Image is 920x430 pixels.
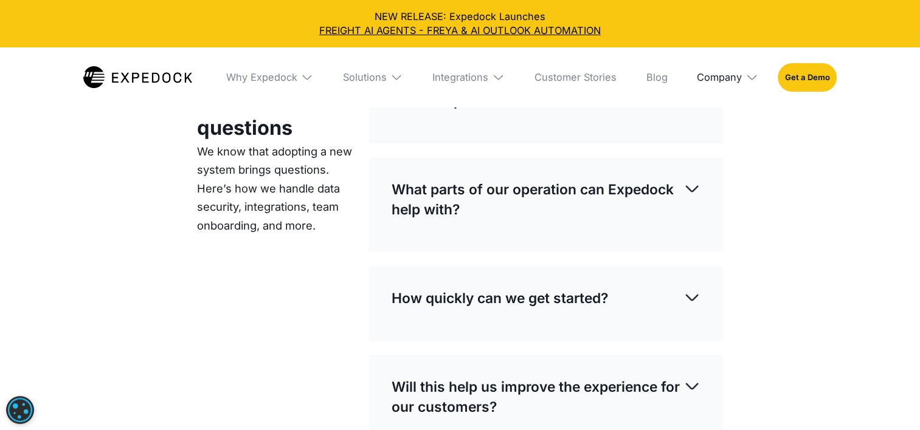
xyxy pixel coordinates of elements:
div: Company [697,71,742,83]
div: Why Expedock [216,47,323,107]
div: Integrations [432,71,488,83]
div: Solutions [333,47,413,107]
div: Why Expedock [226,71,297,83]
p: Will this help us improve the experience for our customers? [392,377,683,417]
p: What parts of our operation can Expedock help with? [392,180,683,219]
div: Company [687,47,768,107]
div: NEW RELEASE: Expedock Launches [10,10,910,38]
a: Blog [636,47,677,107]
a: Get a Demo [778,63,837,92]
div: Solutions [343,71,387,83]
strong: Frequently asked questions [197,53,300,140]
p: How quickly can we get started? [392,288,608,309]
a: Customer Stories [524,47,626,107]
iframe: Chat Widget [718,299,920,430]
a: FREIGHT AI AGENTS - FREYA & AI OUTLOOK AUTOMATION [10,24,910,38]
div: Integrations [423,47,514,107]
p: We know that adopting a new system brings questions. Here’s how we handle data security, integrat... [197,142,355,235]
